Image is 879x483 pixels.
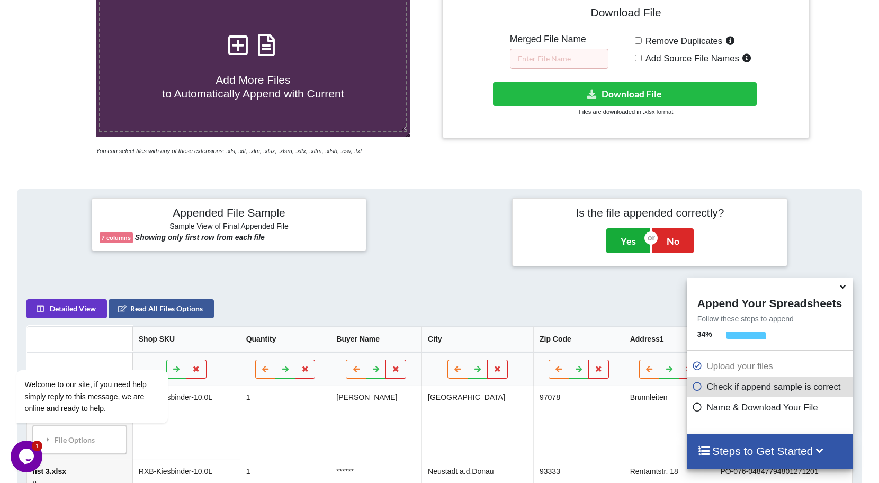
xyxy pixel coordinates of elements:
h6: Sample View of Final Appended File [100,222,359,232]
button: Download File [493,82,757,106]
b: 34 % [697,330,712,338]
td: [GEOGRAPHIC_DATA] [421,386,533,459]
div: File Options [36,428,123,450]
iframe: chat widget [11,274,201,435]
button: Yes [606,228,650,253]
input: Enter File Name [510,49,608,69]
span: Add Source File Names [642,53,739,64]
td: Brunnleiten [624,386,714,459]
td: 97078 [533,386,624,459]
h4: Appended File Sample [100,206,359,221]
b: Showing only first row from each file [135,233,265,241]
td: 1 [240,386,330,459]
i: You can select files with any of these extensions: .xls, .xlt, .xlm, .xlsx, .xlsm, .xltx, .xltm, ... [96,148,362,154]
th: Buyer Name [330,326,421,352]
th: Address1 [624,326,714,352]
p: Upload your files [692,360,850,373]
button: No [652,228,694,253]
p: Follow these steps to append [687,314,853,324]
th: City [421,326,533,352]
small: Files are downloaded in .xlsx format [579,109,673,115]
h4: Append Your Spreadsheets [687,294,853,310]
td: [PERSON_NAME] [330,386,421,459]
span: Add More Files to Automatically Append with Current [162,74,344,99]
th: Quantity [240,326,330,352]
h5: Merged File Name [510,34,608,45]
b: 7 columns [102,235,131,241]
span: Remove Duplicates [642,36,723,46]
p: Check if append sample is correct [692,380,850,393]
h4: Is the file appended correctly? [520,206,779,219]
iframe: chat widget [11,441,44,472]
th: Zip Code [533,326,624,352]
h4: Steps to Get Started [697,444,842,458]
p: Name & Download Your File [692,401,850,414]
